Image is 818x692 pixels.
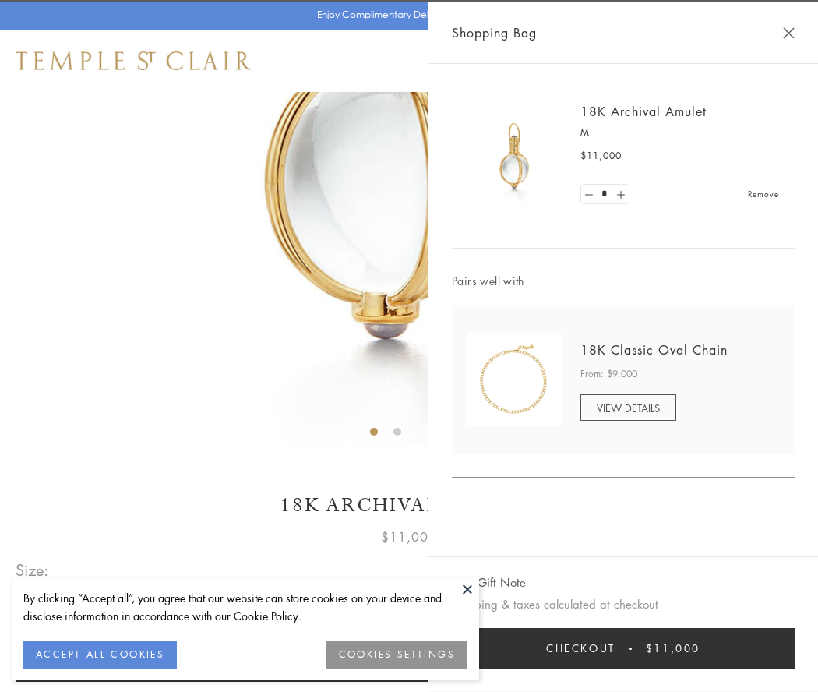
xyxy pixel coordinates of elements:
[16,51,251,70] img: Temple St. Clair
[580,366,637,382] span: From: $9,000
[16,492,802,519] h1: 18K Archival Amulet
[467,333,561,426] img: N88865-OV18
[580,125,779,140] p: M
[452,628,795,669] button: Checkout $11,000
[452,272,795,290] span: Pairs well with
[23,641,177,669] button: ACCEPT ALL COOKIES
[16,557,50,583] span: Size:
[580,103,707,120] a: 18K Archival Amulet
[612,185,628,204] a: Set quantity to 2
[467,109,561,203] img: 18K Archival Amulet
[748,185,779,203] a: Remove
[580,341,728,358] a: 18K Classic Oval Chain
[452,573,526,592] button: Add Gift Note
[597,401,660,415] span: VIEW DETAILS
[581,185,597,204] a: Set quantity to 0
[452,23,537,43] span: Shopping Bag
[580,394,676,421] a: VIEW DETAILS
[326,641,467,669] button: COOKIES SETTINGS
[381,527,437,547] span: $11,000
[580,148,622,164] span: $11,000
[646,640,700,657] span: $11,000
[546,640,615,657] span: Checkout
[23,589,467,625] div: By clicking “Accept all”, you agree that our website can store cookies on your device and disclos...
[452,595,795,614] p: Shipping & taxes calculated at checkout
[317,7,494,23] p: Enjoy Complimentary Delivery & Returns
[783,27,795,39] button: Close Shopping Bag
